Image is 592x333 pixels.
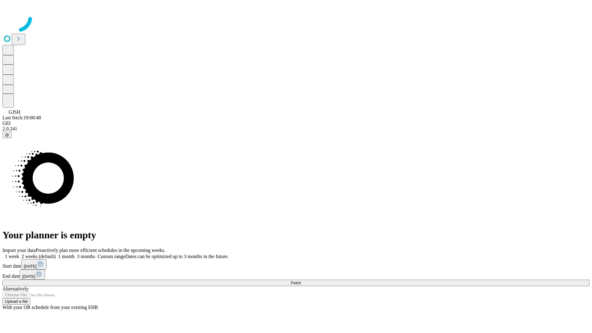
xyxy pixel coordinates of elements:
[2,121,590,126] div: GEI
[2,132,12,138] button: @
[2,280,590,286] button: Fetch
[98,254,125,259] span: Custom range
[291,281,301,285] span: Fetch
[5,133,9,137] span: @
[2,298,30,305] button: Upload a file
[2,126,590,132] div: 2.0.241
[21,259,47,269] button: [DATE]
[22,274,35,279] span: [DATE]
[24,264,37,269] span: [DATE]
[9,109,20,115] span: GJSH
[2,115,41,120] span: Last fetch: 19:08:48
[22,254,56,259] span: 2 weeks (default)
[77,254,95,259] span: 3 months
[2,305,98,310] span: With your OR schedule from your existing EHR
[36,248,165,253] span: Proactively plan more efficient schedules in the upcoming weeks.
[2,259,590,269] div: Start date
[125,254,228,259] span: Dates can be optimized up to 3 months in the future.
[2,248,36,253] span: Import your data
[58,254,75,259] span: 1 month
[20,269,45,280] button: [DATE]
[2,286,28,291] span: Alternatively
[5,254,19,259] span: 1 week
[2,229,590,241] h1: Your planner is empty
[2,269,590,280] div: End date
